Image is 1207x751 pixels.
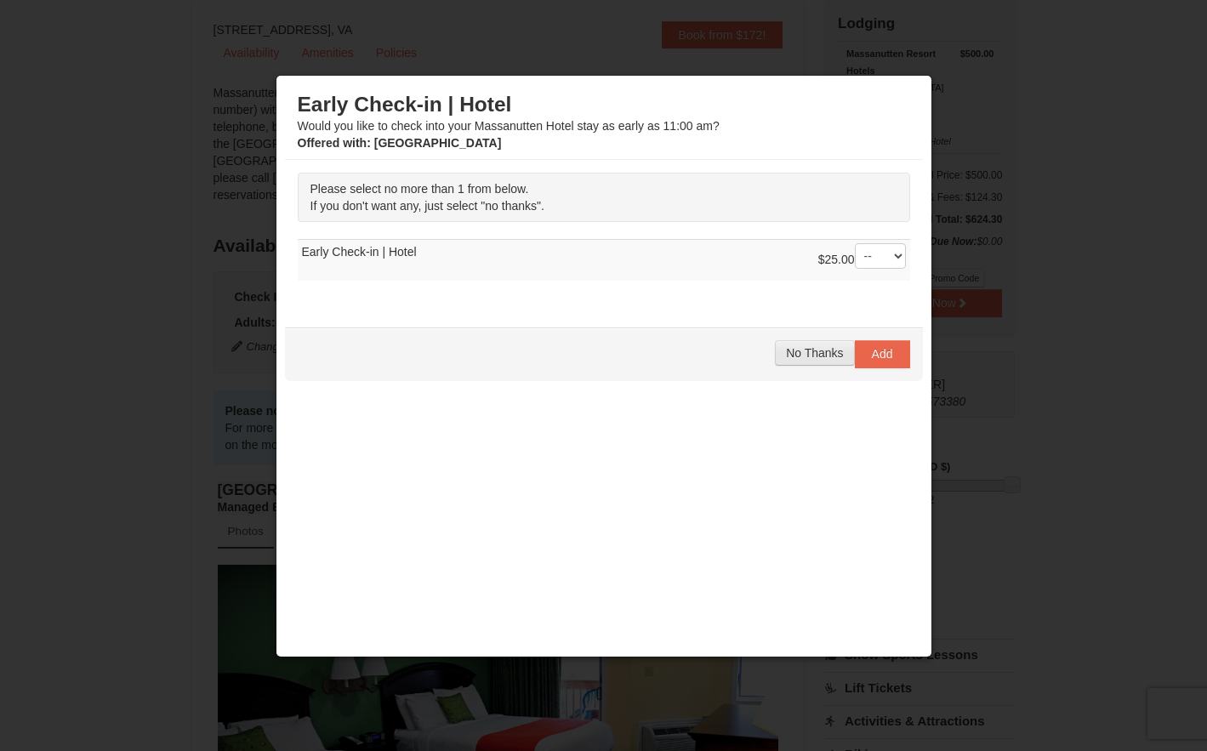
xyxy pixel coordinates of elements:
span: Please select no more than 1 from below. [310,182,529,196]
span: No Thanks [786,346,843,360]
h3: Early Check-in | Hotel [298,92,910,117]
span: Add [872,347,893,361]
div: $25.00 [818,243,906,277]
div: Would you like to check into your Massanutten Hotel stay as early as 11:00 am? [298,92,910,151]
span: If you don't want any, just select "no thanks". [310,199,544,213]
strong: : [GEOGRAPHIC_DATA] [298,136,502,150]
td: Early Check-in | Hotel [298,240,910,282]
span: Offered with [298,136,367,150]
button: Add [855,340,910,367]
button: No Thanks [775,340,854,366]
